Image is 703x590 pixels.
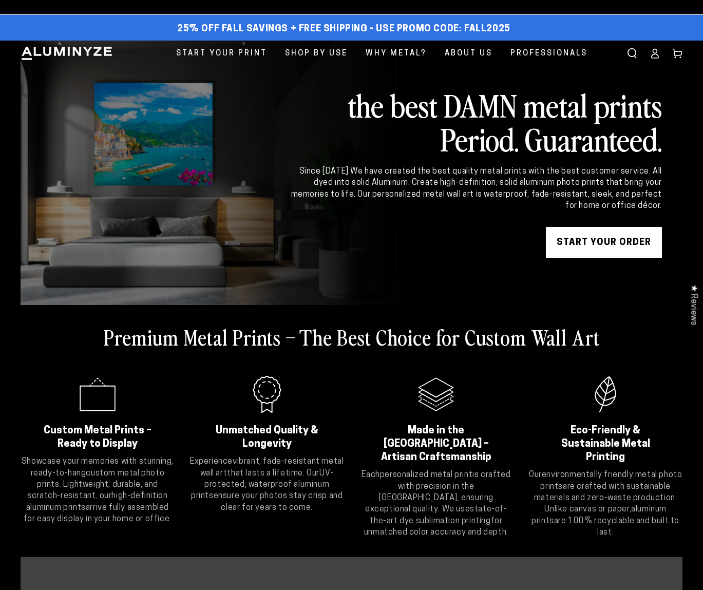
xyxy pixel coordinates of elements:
h2: the best DAMN metal prints Period. Guaranteed. [289,88,662,156]
p: Showcase your memories with stunning, ready-to-hang . Lightweight, durable, and scratch-resistant... [21,456,175,525]
p: Each is crafted with precision in the [GEOGRAPHIC_DATA], ensuring exceptional quality. We use for... [359,469,514,538]
strong: state-of-the-art dye sublimation printing [370,505,507,525]
strong: custom metal photo prints [37,469,164,489]
strong: high-definition aluminum prints [26,492,168,511]
a: START YOUR Order [546,227,662,258]
span: Why Metal? [366,47,427,61]
span: Professionals [510,47,587,61]
span: About Us [445,47,492,61]
strong: UV-protected, waterproof aluminum prints [191,469,334,501]
strong: aluminum prints [531,505,667,525]
div: Since [DATE] We have created the best quality metal prints with the best customer service. All dy... [289,166,662,212]
h2: Unmatched Quality & Longevity [203,424,331,451]
div: Click to open Judge.me floating reviews tab [683,276,703,333]
span: 25% off FALL Savings + Free Shipping - Use Promo Code: FALL2025 [177,24,510,35]
a: Start Your Print [168,41,275,67]
strong: personalized metal print [380,471,472,479]
p: Our are crafted with sustainable materials and zero-waste production. Unlike canvas or paper, are... [528,469,682,538]
strong: vibrant, fade-resistant metal wall art [200,458,344,477]
summary: Search our site [621,42,643,65]
img: Aluminyze [21,46,113,61]
strong: environmentally friendly metal photo prints [540,471,682,490]
a: About Us [437,41,500,67]
span: Shop By Use [285,47,348,61]
a: Professionals [503,41,595,67]
h2: Custom Metal Prints – Ready to Display [33,424,162,451]
a: Why Metal? [358,41,434,67]
h2: Eco-Friendly & Sustainable Metal Printing [541,424,670,464]
a: Shop By Use [277,41,355,67]
h2: Made in the [GEOGRAPHIC_DATA] – Artisan Craftsmanship [372,424,501,464]
span: Start Your Print [176,47,267,61]
p: Experience that lasts a lifetime. Our ensure your photos stay crisp and clear for years to come. [190,456,344,513]
h2: Premium Metal Prints – The Best Choice for Custom Wall Art [104,323,600,350]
